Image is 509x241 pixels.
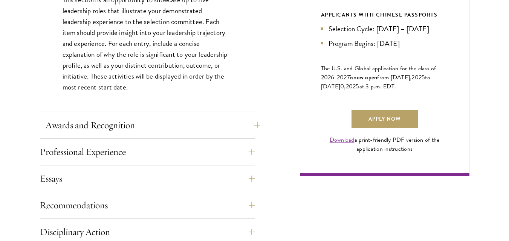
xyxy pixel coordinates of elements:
span: to [DATE] [321,73,430,91]
span: 5 [356,82,359,91]
button: Recommendations [40,196,255,214]
span: 202 [346,82,356,91]
span: 202 [411,73,422,82]
button: Disciplinary Action [40,223,255,241]
div: APPLICANTS WITH CHINESE PASSPORTS [321,10,448,20]
span: , [344,82,345,91]
li: Program Begins: [DATE] [321,38,448,49]
span: from [DATE], [377,73,411,82]
span: 0 [340,82,344,91]
button: Essays [40,170,255,188]
span: 7 [347,73,350,82]
a: Apply Now [352,110,418,128]
span: The U.S. and Global application for the class of 202 [321,64,436,82]
span: -202 [335,73,347,82]
span: at 3 p.m. EDT. [359,82,396,91]
li: Selection Cycle: [DATE] – [DATE] [321,23,448,34]
span: now open [353,73,377,82]
span: is [350,73,354,82]
button: Professional Experience [40,143,255,161]
span: 6 [331,73,334,82]
div: a print-friendly PDF version of the application instructions [321,135,448,153]
button: Awards and Recognition [46,116,260,134]
a: Download [330,135,355,144]
span: 5 [422,73,425,82]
